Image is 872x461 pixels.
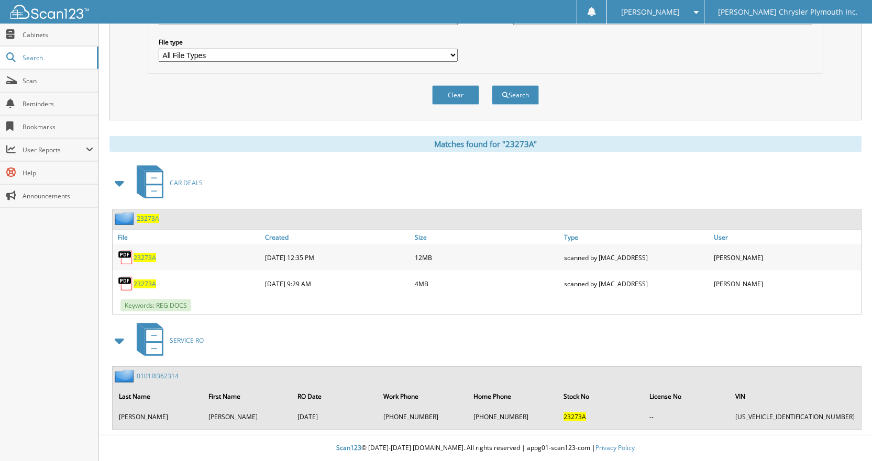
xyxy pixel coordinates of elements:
a: 23273A [134,279,156,288]
th: Home Phone [468,386,557,407]
div: [PERSON_NAME] [711,247,861,268]
span: SERVICE RO [170,336,204,345]
a: File [113,230,262,244]
div: [DATE] 9:29 AM [262,273,412,294]
a: 23273A [134,253,156,262]
td: [US_VEHICLE_IDENTIFICATION_NUMBER] [730,408,860,425]
th: VIN [730,386,860,407]
span: Cabinets [23,30,93,39]
a: Created [262,230,412,244]
img: scan123-logo-white.svg [10,5,89,19]
span: Help [23,168,93,177]
span: 23273A [564,412,586,421]
a: CAR DEALS [130,162,203,204]
div: scanned by [MAC_ADDRESS] [561,273,711,294]
td: [PERSON_NAME] [114,408,202,425]
div: 12MB [412,247,562,268]
a: User [711,230,861,244]
img: folder2.png [115,369,137,383]
span: Scan [23,76,93,85]
span: Search [23,53,92,62]
span: Scan123 [336,443,361,452]
span: Announcements [23,192,93,200]
a: 23273A [137,214,159,223]
div: scanned by [MAC_ADDRESS] [561,247,711,268]
td: [PERSON_NAME] [203,408,292,425]
img: PDF.png [118,250,134,265]
th: Work Phone [378,386,467,407]
img: PDF.png [118,276,134,291]
span: Reminders [23,99,93,108]
span: [PERSON_NAME] [621,9,680,15]
td: -- [644,408,729,425]
td: [PHONE_NUMBER] [378,408,467,425]
th: License No [644,386,729,407]
th: Stock No [558,386,643,407]
iframe: Chat Widget [820,411,872,461]
span: [PERSON_NAME] Chrysler Plymouth Inc. [718,9,858,15]
a: SERVICE RO [130,320,204,361]
a: Size [412,230,562,244]
td: [PHONE_NUMBER] [468,408,557,425]
img: folder2.png [115,212,137,225]
div: [PERSON_NAME] [711,273,861,294]
button: Search [492,85,539,105]
span: Keywords: REG DOCS [120,299,191,311]
div: [DATE] 12:35 PM [262,247,412,268]
th: First Name [203,386,292,407]
div: © [DATE]-[DATE] [DOMAIN_NAME]. All rights reserved | appg01-scan123-com | [99,435,872,461]
span: User Reports [23,145,86,154]
a: 0101RI362314 [137,372,179,380]
button: Clear [432,85,479,105]
div: 4MB [412,273,562,294]
div: Matches found for "23273A" [109,136,862,152]
span: CAR DEALS [170,178,203,187]
td: [DATE] [292,408,377,425]
a: Type [561,230,711,244]
a: Privacy Policy [595,443,635,452]
th: Last Name [114,386,202,407]
span: Bookmarks [23,122,93,131]
label: File type [159,38,458,47]
th: RO Date [292,386,377,407]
